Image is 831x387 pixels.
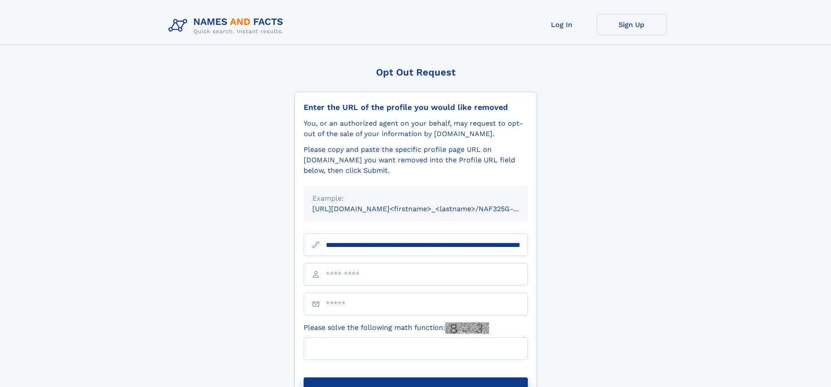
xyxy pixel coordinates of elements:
[527,14,597,35] a: Log In
[165,14,291,38] img: Logo Names and Facts
[312,205,544,213] small: [URL][DOMAIN_NAME]<firstname>_<lastname>/NAF325G-xxxxxxxx
[304,103,528,112] div: Enter the URL of the profile you would like removed
[597,14,667,35] a: Sign Up
[294,67,537,78] div: Opt Out Request
[304,322,489,334] label: Please solve the following math function:
[304,118,528,139] div: You, or an authorized agent on your behalf, may request to opt-out of the sale of your informatio...
[304,144,528,176] div: Please copy and paste the specific profile page URL on [DOMAIN_NAME] you want removed into the Pr...
[312,193,519,204] div: Example:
